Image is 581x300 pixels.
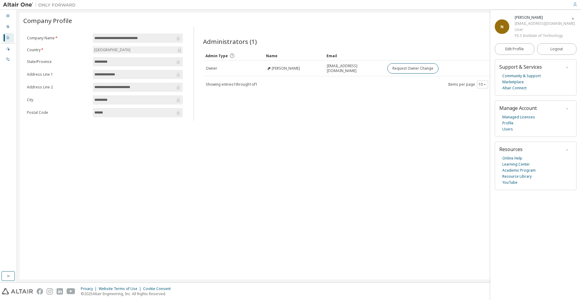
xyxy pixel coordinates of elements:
[478,82,487,87] button: 10
[99,286,143,291] div: Website Terms of Use
[2,44,14,54] div: Managed
[515,33,575,39] div: P.E.S Institute of Technology
[37,288,43,295] img: facebook.svg
[27,48,89,52] label: Country
[93,46,183,54] div: [GEOGRAPHIC_DATA]
[203,37,257,46] span: Administrators (1)
[502,85,527,91] a: Altair Connect
[27,59,89,64] label: State/Province
[3,2,79,8] img: Altair One
[206,82,258,87] span: Showing entries 1 through 1 of 1
[81,286,99,291] div: Privacy
[272,66,300,71] span: [PERSON_NAME]
[2,54,14,64] div: On Prem
[47,288,53,295] img: instagram.svg
[23,16,72,25] span: Company Profile
[206,66,217,71] span: Owner
[502,173,532,180] a: Resource Library
[2,22,14,32] div: User Profile
[81,291,174,296] p: © 2025 Altair Engineering, Inc. All Rights Reserved.
[327,64,382,73] span: [EMAIL_ADDRESS][DOMAIN_NAME]
[266,51,322,61] div: Name
[67,288,75,295] img: youtube.svg
[499,105,537,111] span: Manage Account
[501,24,504,29] span: N
[550,46,563,52] span: Logout
[515,27,575,33] div: User
[27,97,89,102] label: City
[27,85,89,90] label: Address Line 2
[2,33,14,43] div: Company Profile
[57,288,63,295] img: linkedin.svg
[502,180,517,186] a: YouTube
[205,53,228,58] span: Admin Type
[505,47,524,51] span: Edit Profile
[515,15,575,21] div: Neil Jeremiah
[499,64,542,70] span: Support & Services
[537,43,577,55] button: Logout
[499,146,523,153] span: Resources
[448,81,488,88] span: Items per page
[502,120,514,126] a: Profile
[2,288,33,295] img: altair_logo.svg
[27,36,89,41] label: Company Name
[93,47,131,53] div: [GEOGRAPHIC_DATA]
[27,72,89,77] label: Address Line 1
[327,51,382,61] div: Email
[502,155,522,161] a: Online Help
[143,286,174,291] div: Cookie Consent
[495,43,534,55] a: Edit Profile
[515,21,575,27] div: [EMAIL_ADDRESS][DOMAIN_NAME]
[27,110,89,115] label: Postal Code
[2,11,14,21] div: Dashboard
[502,73,541,79] a: Community & Support
[502,114,535,120] a: Managed Licenses
[502,161,530,167] a: Learning Center
[387,63,438,74] button: Request Owner Change
[502,167,536,173] a: Academic Program
[502,79,524,85] a: Marketplace
[502,126,513,132] a: Users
